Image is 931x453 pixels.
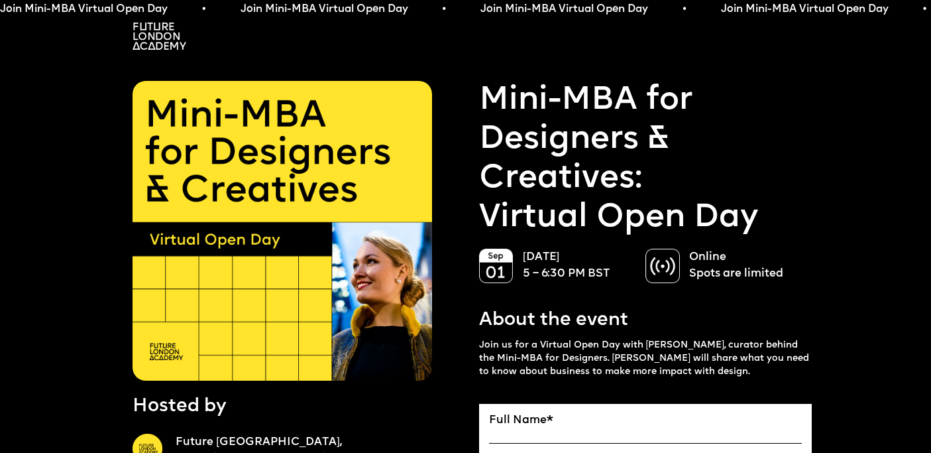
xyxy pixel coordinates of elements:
p: Hosted by [133,394,227,420]
span: • [682,3,686,16]
span: • [201,3,205,16]
span: • [922,3,926,16]
p: Online Spots are limited [689,249,798,283]
span: • [442,3,446,16]
p: Virtual Open Day [479,81,812,237]
img: A logo saying in 3 lines: Future London Academy [133,23,186,50]
p: Join us for a Virtual Open Day with [PERSON_NAME], curator behind the Mini-MBA for Designers. [PE... [479,339,812,379]
p: [DATE] 5 – 6:30 PM BST [523,249,632,283]
p: About the event [479,308,628,334]
a: Mini-MBA for Designers & Creatives: [479,81,812,198]
label: Full Name [489,414,802,427]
